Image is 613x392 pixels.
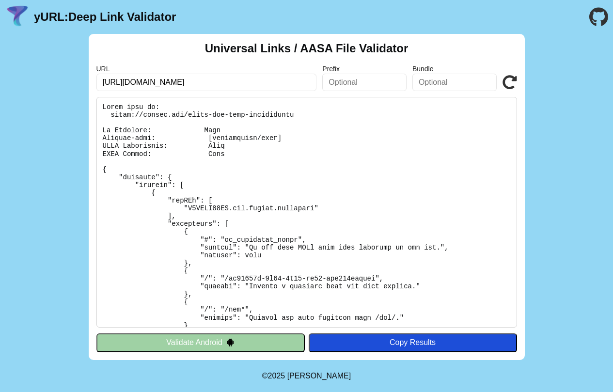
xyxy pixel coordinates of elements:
input: Optional [412,74,497,91]
button: Copy Results [309,333,517,352]
footer: © [262,360,351,392]
button: Validate Android [96,333,305,352]
img: yURL Logo [5,4,30,30]
a: Michael Ibragimchayev's Personal Site [287,372,351,380]
span: 2025 [268,372,285,380]
label: Bundle [412,65,497,73]
label: Prefix [322,65,407,73]
pre: Lorem ipsu do: sitam://consec.adi/elits-doe-temp-incididuntu La Etdolore: Magn Aliquae-admi: [ven... [96,97,517,328]
input: Required [96,74,317,91]
div: Copy Results [314,338,512,347]
img: droidIcon.svg [226,338,235,346]
input: Optional [322,74,407,91]
h2: Universal Links / AASA File Validator [205,42,409,55]
a: yURL:Deep Link Validator [34,10,176,24]
label: URL [96,65,317,73]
